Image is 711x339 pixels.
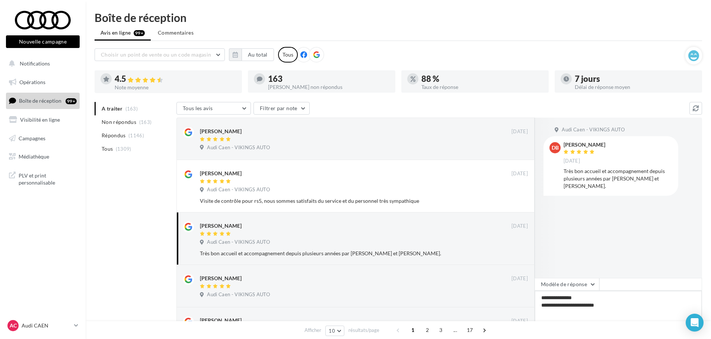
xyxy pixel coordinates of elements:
[511,275,528,282] span: [DATE]
[200,170,242,177] div: [PERSON_NAME]
[305,327,321,334] span: Afficher
[564,158,580,164] span: [DATE]
[254,102,310,115] button: Filtrer par note
[115,75,236,83] div: 4.5
[207,186,270,193] span: Audi Caen - VIKINGS AUTO
[200,128,242,135] div: [PERSON_NAME]
[268,84,389,90] div: [PERSON_NAME] non répondus
[95,12,702,23] div: Boîte de réception
[575,75,696,83] div: 7 jours
[6,35,80,48] button: Nouvelle campagne
[183,105,213,111] span: Tous les avis
[348,327,379,334] span: résultats/page
[278,47,298,63] div: Tous
[511,170,528,177] span: [DATE]
[564,142,605,147] div: [PERSON_NAME]
[101,51,211,58] span: Choisir un point de vente ou un code magasin
[421,324,433,336] span: 2
[20,116,60,123] span: Visibilité en ligne
[95,48,225,61] button: Choisir un point de vente ou un code magasin
[19,135,45,141] span: Campagnes
[200,222,242,230] div: [PERSON_NAME]
[4,167,81,189] a: PLV et print personnalisable
[19,79,45,85] span: Opérations
[229,48,274,61] button: Au total
[158,29,194,36] span: Commentaires
[464,324,476,336] span: 17
[19,153,49,160] span: Médiathèque
[4,112,81,128] a: Visibilité en ligne
[564,167,672,190] div: Très bon accueil et accompagnement depuis plusieurs années par [PERSON_NAME] et [PERSON_NAME].
[200,197,479,205] div: Visite de contrôle pour rs5, nous sommes satisfaits du service et du personnel très sympathique
[329,328,335,334] span: 10
[268,75,389,83] div: 163
[4,149,81,164] a: Médiathèque
[66,98,77,104] div: 99+
[4,56,78,71] button: Notifications
[4,131,81,146] a: Campagnes
[20,60,50,67] span: Notifications
[19,170,77,186] span: PLV et print personnalisable
[575,84,696,90] div: Délai de réponse moyen
[115,85,236,90] div: Note moyenne
[4,93,81,109] a: Boîte de réception99+
[176,102,251,115] button: Tous les avis
[535,278,599,291] button: Modèle de réponse
[128,132,144,138] span: (1146)
[116,146,131,152] span: (1309)
[22,322,71,329] p: Audi CAEN
[511,128,528,135] span: [DATE]
[207,291,270,298] span: Audi Caen - VIKINGS AUTO
[511,223,528,230] span: [DATE]
[421,75,543,83] div: 88 %
[207,239,270,246] span: Audi Caen - VIKINGS AUTO
[200,317,242,324] div: [PERSON_NAME]
[102,132,126,139] span: Répondus
[102,145,113,153] span: Tous
[6,319,80,333] a: AC Audi CAEN
[511,318,528,324] span: [DATE]
[139,119,152,125] span: (163)
[407,324,419,336] span: 1
[200,250,479,257] div: Très bon accueil et accompagnement depuis plusieurs années par [PERSON_NAME] et [PERSON_NAME].
[562,127,625,133] span: Audi Caen - VIKINGS AUTO
[686,314,704,332] div: Open Intercom Messenger
[242,48,274,61] button: Au total
[552,144,559,151] span: Db
[325,326,344,336] button: 10
[207,144,270,151] span: Audi Caen - VIKINGS AUTO
[449,324,461,336] span: ...
[200,275,242,282] div: [PERSON_NAME]
[421,84,543,90] div: Taux de réponse
[10,322,17,329] span: AC
[4,74,81,90] a: Opérations
[435,324,447,336] span: 3
[19,97,61,104] span: Boîte de réception
[102,118,136,126] span: Non répondus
